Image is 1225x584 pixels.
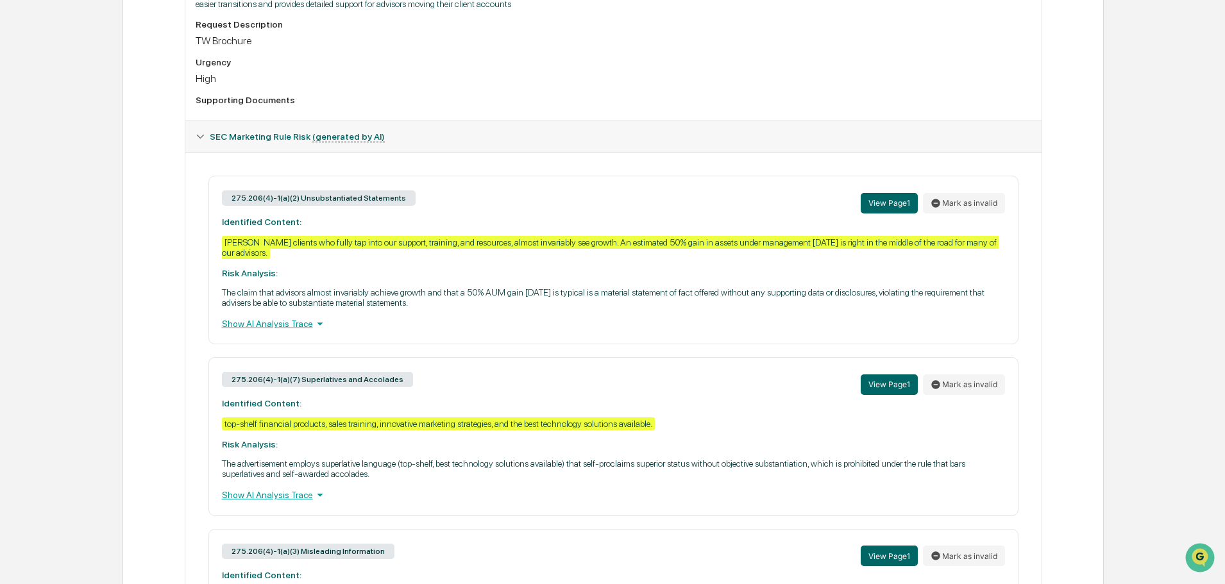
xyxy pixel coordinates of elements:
span: Data Lookup [26,252,81,265]
p: How can we help? [13,27,233,47]
strong: Identified Content: [222,398,301,408]
strong: Identified Content: [222,570,301,580]
div: Supporting Documents [196,95,1031,105]
a: Powered byPylon [90,283,155,293]
img: Cameron Burns [13,162,33,183]
p: The advertisement employs superlative language (top-shelf, best technology solutions available) t... [222,458,1005,479]
div: top-shelf financial products, sales training, innovative marketing strategies, and the best techn... [222,417,655,430]
span: SEC Marketing Rule Risk [210,131,385,142]
div: 275.206(4)-1(a)(7) Superlatives and Accolades [222,372,413,387]
a: 🖐️Preclearance [8,222,88,246]
a: 🗄️Attestations [88,222,164,246]
div: We're available if you need us! [44,111,162,121]
button: Mark as invalid [923,374,1005,395]
img: 1746055101610-c473b297-6a78-478c-a979-82029cc54cd1 [13,98,36,121]
strong: Risk Analysis: [222,268,278,278]
button: View Page1 [861,374,918,395]
a: 🔎Data Lookup [8,247,86,270]
span: Pylon [128,283,155,293]
div: Show AI Analysis Trace [222,488,1005,502]
span: Preclearance [26,228,83,240]
div: SEC Marketing Rule Risk (generated by AI) [185,121,1042,152]
iframe: Open customer support [1184,542,1219,576]
div: 🗄️ [93,229,103,239]
span: [DATE] [114,174,140,185]
div: Past conversations [13,142,86,153]
div: Urgency [196,57,1031,67]
button: Mark as invalid [923,193,1005,213]
u: (generated by AI) [312,131,385,142]
button: Mark as invalid [923,546,1005,566]
strong: Risk Analysis: [222,439,278,449]
span: Attestations [106,228,159,240]
div: TW Brochure [196,35,1031,47]
button: View Page1 [861,193,918,213]
strong: Identified Content: [222,217,301,227]
button: See all [199,140,233,155]
button: View Page1 [861,546,918,566]
div: 275.206(4)-1(a)(2) Unsubstantiated Statements [222,190,416,206]
div: Show AI Analysis Trace [222,317,1005,331]
div: [PERSON_NAME] clients who fully tap into our support, training, and resources, almost invariably ... [222,236,999,259]
span: • [106,174,111,185]
button: Start new chat [218,102,233,117]
div: 🖐️ [13,229,23,239]
div: High [196,72,1031,85]
div: Request Description [196,19,1031,29]
div: 🔎 [13,253,23,263]
div: Start new chat [44,98,210,111]
p: The claim that advisors almost invariably achieve growth and that a 50% AUM gain [DATE] is typica... [222,287,1005,308]
div: 275.206(4)-1(a)(3) Misleading Information [222,544,394,559]
img: 1746055101610-c473b297-6a78-478c-a979-82029cc54cd1 [26,175,36,185]
span: [PERSON_NAME] [40,174,104,185]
